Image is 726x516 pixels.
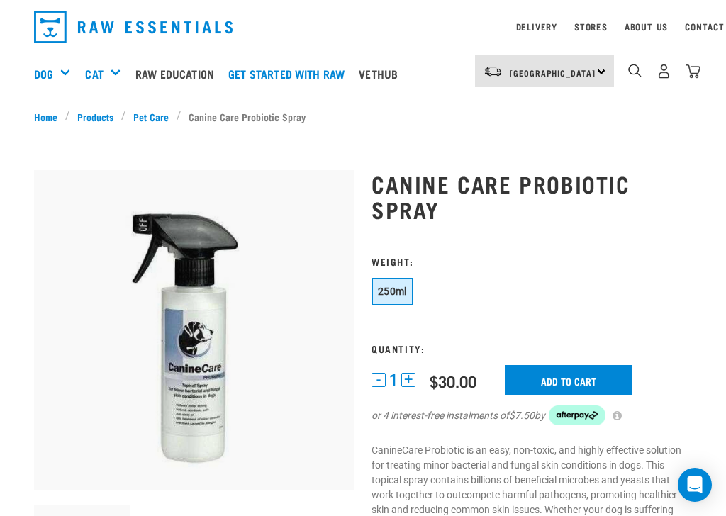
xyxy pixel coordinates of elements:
[132,45,225,102] a: Raw Education
[516,24,557,29] a: Delivery
[372,278,413,305] button: 250ml
[70,109,121,124] a: Products
[34,65,53,82] a: Dog
[126,109,177,124] a: Pet Care
[225,45,355,102] a: Get started with Raw
[510,70,596,75] span: [GEOGRAPHIC_DATA]
[657,64,671,79] img: user.png
[484,65,503,78] img: van-moving.png
[628,64,642,77] img: home-icon-1@2x.png
[34,109,692,124] nav: breadcrumbs
[372,256,692,267] h3: Weight:
[378,286,407,297] span: 250ml
[34,109,65,124] a: Home
[574,24,608,29] a: Stores
[34,170,354,490] img: Canine Care
[549,405,605,425] img: Afterpay
[505,365,632,395] input: Add to cart
[355,45,408,102] a: Vethub
[509,408,535,423] span: $7.50
[85,65,103,82] a: Cat
[430,372,476,390] div: $30.00
[401,373,415,387] button: +
[685,24,725,29] a: Contact
[372,373,386,387] button: -
[372,405,692,425] div: or 4 interest-free instalments of by
[23,5,703,49] nav: dropdown navigation
[372,343,692,354] h3: Quantity:
[389,373,398,388] span: 1
[686,64,700,79] img: home-icon@2x.png
[678,468,712,502] div: Open Intercom Messenger
[372,171,692,222] h1: Canine Care Probiotic Spray
[625,24,668,29] a: About Us
[34,11,233,43] img: Raw Essentials Logo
